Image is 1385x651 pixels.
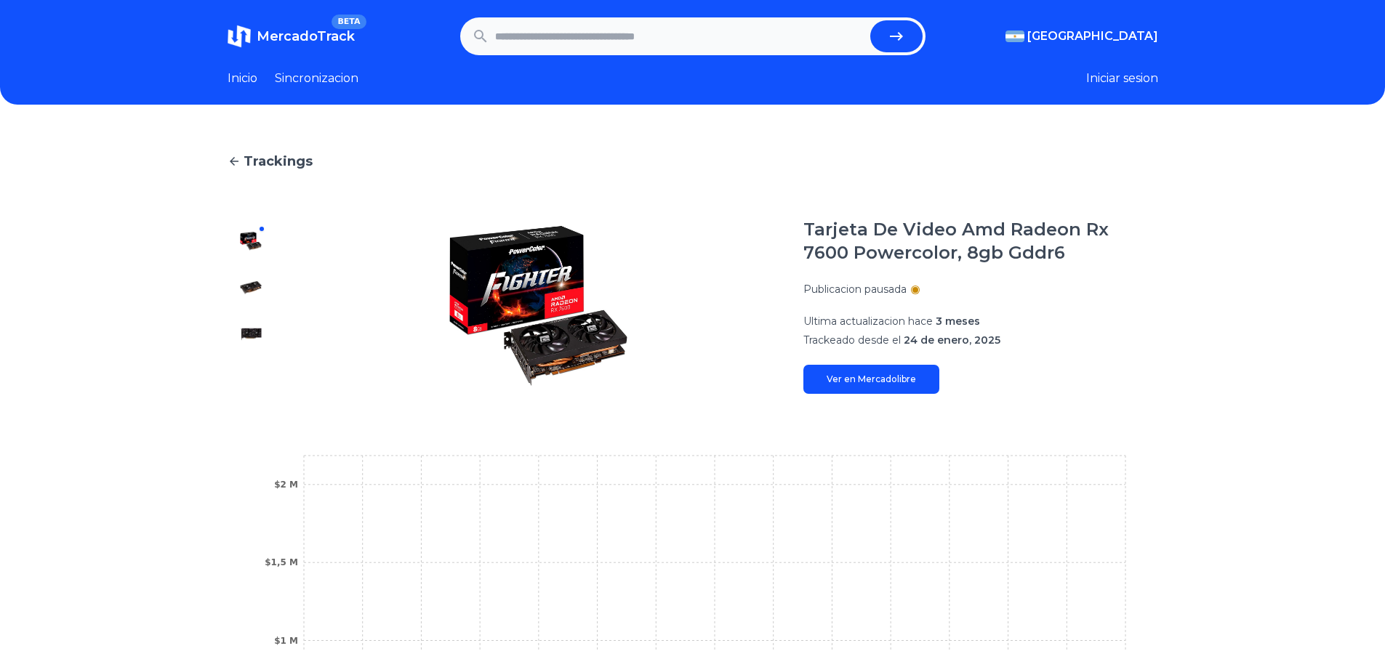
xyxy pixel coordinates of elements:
span: 3 meses [936,315,980,328]
a: MercadoTrackBETA [228,25,355,48]
span: Trackeado desde el [803,333,901,347]
span: BETA [332,15,366,29]
a: Trackings [228,151,1158,171]
img: Tarjeta De Video Amd Radeon Rx 7600 Powercolor, 8gb Gddr6 [239,276,262,299]
tspan: $1 M [274,636,298,646]
button: Iniciar sesion [1086,70,1158,87]
p: Publicacion pausada [803,282,907,296]
h1: Tarjeta De Video Amd Radeon Rx 7600 Powercolor, 8gb Gddr6 [803,218,1158,264]
img: Tarjeta De Video Amd Radeon Rx 7600 Powercolor, 8gb Gddr6 [239,323,262,346]
span: [GEOGRAPHIC_DATA] [1027,28,1158,45]
img: Tarjeta De Video Amd Radeon Rx 7600 Powercolor, 8gb Gddr6 [239,230,262,253]
img: Argentina [1005,31,1024,42]
span: Ultima actualizacion hace [803,315,933,328]
button: [GEOGRAPHIC_DATA] [1005,28,1158,45]
img: MercadoTrack [228,25,251,48]
a: Sincronizacion [275,70,358,87]
a: Ver en Mercadolibre [803,365,939,394]
tspan: $2 M [274,480,298,490]
span: MercadoTrack [257,28,355,44]
img: Tarjeta De Video Amd Radeon Rx 7600 Powercolor, 8gb Gddr6 [303,218,774,394]
span: Trackings [244,151,313,171]
a: Inicio [228,70,257,87]
span: 24 de enero, 2025 [904,333,1000,347]
tspan: $1,5 M [265,557,298,567]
